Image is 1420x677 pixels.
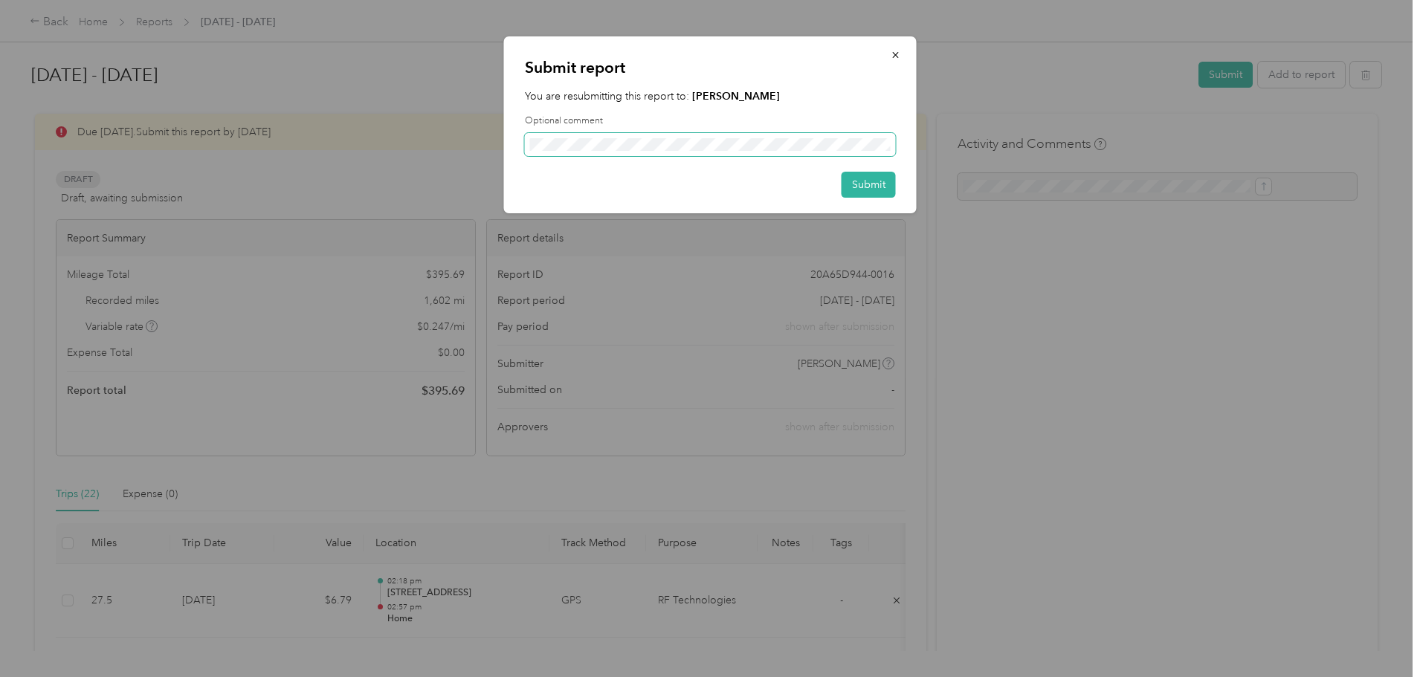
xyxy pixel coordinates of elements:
label: Optional comment [525,114,896,128]
button: Submit [842,172,896,198]
strong: [PERSON_NAME] [692,90,780,103]
iframe: Everlance-gr Chat Button Frame [1337,594,1420,677]
p: You are resubmitting this report to: [525,88,896,104]
p: Submit report [525,57,896,78]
